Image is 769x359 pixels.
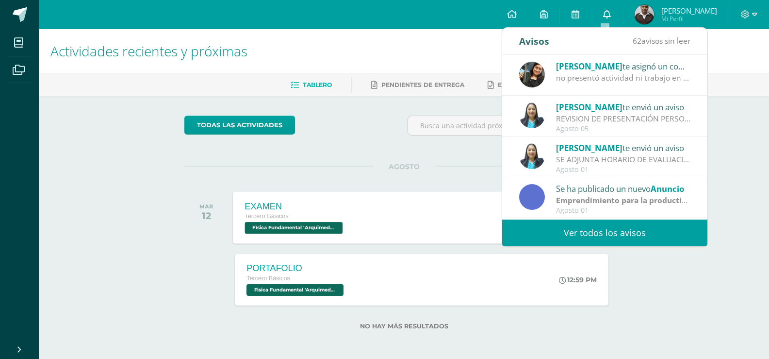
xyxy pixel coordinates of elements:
img: 1f3c94d8ae4c2f6e7adde7c6b2245b10.png [635,5,654,24]
div: 12:59 PM [559,275,597,284]
span: [PERSON_NAME] [556,102,622,113]
a: todas las Actividades [184,116,295,135]
a: Ver todos los avisos [502,220,707,246]
a: Tablero [291,77,332,93]
span: [PERSON_NAME] [556,61,622,72]
label: No hay más resultados [184,323,623,330]
span: AGOSTO [373,162,435,171]
span: [PERSON_NAME] [661,6,717,16]
input: Busca una actividad próxima aquí... [408,116,623,135]
span: Fìsica Fundamental 'Arquimedes' [245,222,343,234]
span: [PERSON_NAME] [556,142,622,154]
div: 12 [199,210,213,222]
div: Agosto 01 [556,206,691,215]
span: Tercero Básicos [245,213,289,220]
div: | [PERSON_NAME] [556,195,691,206]
div: te asignó un comentario en 'Caligrafía musical' para 'Expresión Artistica' [556,60,691,72]
span: Anuncio [651,183,684,194]
img: afbb90b42ddb8510e0c4b806fbdf27cc.png [519,62,545,87]
span: Entregadas [498,81,541,88]
span: Tercero Básicos [246,275,290,282]
strong: Emprendimiento para la productividad [556,195,703,205]
a: Pendientes de entrega [371,77,464,93]
span: 62 [633,35,641,46]
span: Actividades recientes y próximas [50,42,247,60]
span: Pendientes de entrega [381,81,464,88]
div: PORTAFOLIO [246,263,346,274]
div: Agosto 05 [556,125,691,133]
div: Agosto 01 [556,166,691,174]
span: Fìsica Fundamental 'Arquimedes' [246,284,344,296]
span: Tablero [303,81,332,88]
div: Avisos [519,28,549,54]
div: MAR [199,203,213,210]
div: no presentó actividad ni trabajo en clase, se le dió tiempo [556,72,691,84]
div: REVISION DE PRESENTACIÓN PERSONAL: Saludos Cordiales Les recordamos que estamos en evaluaciones d... [556,113,691,124]
div: SE ADJUNTA HORARIO DE EVALUACIONES: Saludos cordiales, se adjunta horario de evaluaciones para la... [556,154,691,165]
span: avisos sin leer [633,35,690,46]
div: te envió un aviso [556,101,691,113]
div: te envió un aviso [556,141,691,154]
div: EXAMEN [245,201,345,211]
span: Mi Perfil [661,15,717,23]
img: 49168807a2b8cca0ef2119beca2bd5ad.png [519,143,545,169]
a: Entregadas [488,77,541,93]
div: Se ha publicado un nuevo [556,182,691,195]
img: 49168807a2b8cca0ef2119beca2bd5ad.png [519,103,545,128]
